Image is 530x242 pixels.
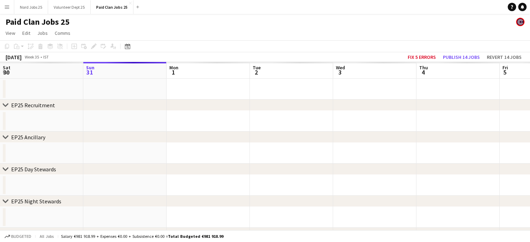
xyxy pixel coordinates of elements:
[11,230,27,237] div: SPF 25
[3,29,18,38] a: View
[11,166,56,173] div: EP25 Day Stewards
[3,233,32,240] button: Budgeted
[11,134,45,141] div: EP25 Ancillary
[6,30,15,36] span: View
[168,68,178,76] span: 1
[6,17,70,27] h1: Paid Clan Jobs 25
[11,234,31,239] span: Budgeted
[11,102,55,109] div: EP25 Recruitment
[2,68,10,76] span: 30
[419,64,428,71] span: Thu
[169,64,178,71] span: Mon
[336,64,345,71] span: Wed
[6,54,22,61] div: [DATE]
[20,29,33,38] a: Edit
[43,54,49,60] div: IST
[23,54,40,60] span: Week 35
[48,0,91,14] button: Volunteer Dept 25
[418,68,428,76] span: 4
[85,68,94,76] span: 31
[501,68,508,76] span: 5
[91,0,133,14] button: Paid Clan Jobs 25
[61,234,223,239] div: Salary €981 918.99 + Expenses €0.00 + Subsistence €0.00 =
[11,198,61,205] div: EP25 Night Stewards
[37,30,48,36] span: Jobs
[440,53,483,62] button: Publish 14 jobs
[253,64,261,71] span: Tue
[252,68,261,76] span: 2
[502,64,508,71] span: Fri
[38,234,55,239] span: All jobs
[3,64,10,71] span: Sat
[484,53,524,62] button: Revert 14 jobs
[168,234,223,239] span: Total Budgeted €981 918.99
[14,0,48,14] button: Nord Jobs 25
[52,29,73,38] a: Comms
[405,53,439,62] button: Fix 5 errors
[86,64,94,71] span: Sun
[55,30,70,36] span: Comms
[335,68,345,76] span: 3
[22,30,30,36] span: Edit
[516,18,524,26] app-user-avatar: Staffing Department
[34,29,51,38] a: Jobs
